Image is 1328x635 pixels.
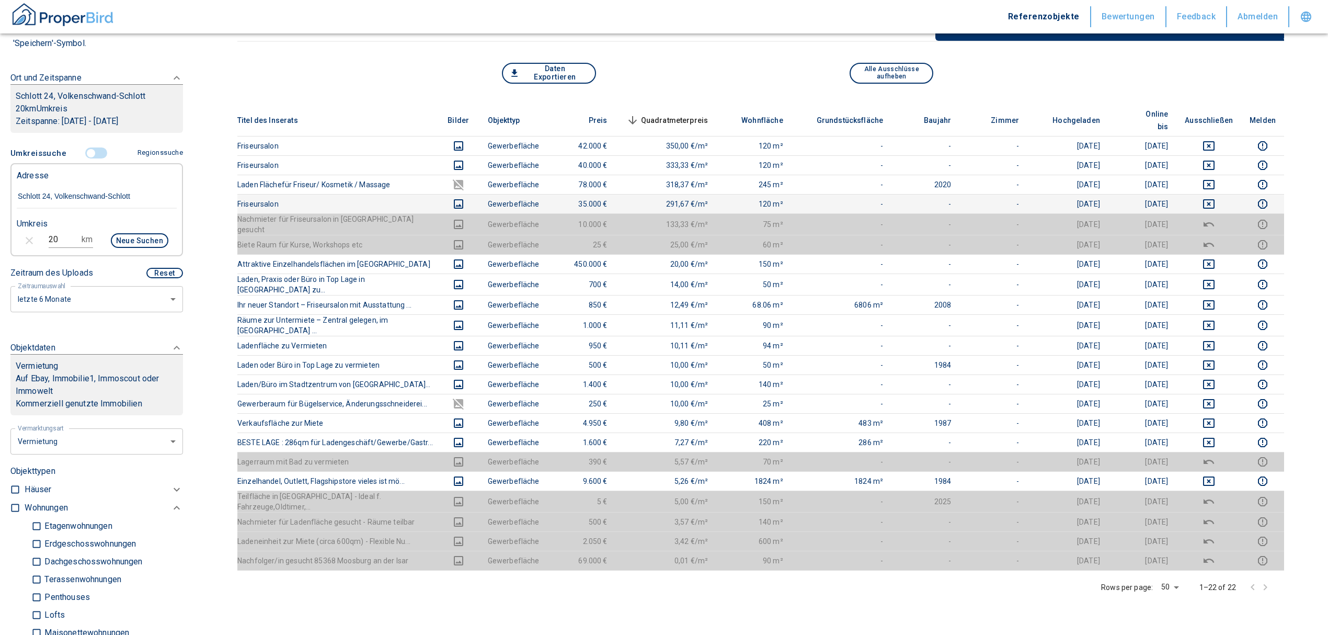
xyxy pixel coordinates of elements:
[446,218,471,231] button: images
[1185,535,1233,548] button: deselect this listing
[891,235,959,254] td: -
[891,136,959,155] td: -
[716,433,792,452] td: 220 m²
[1241,105,1284,137] th: Melden
[959,452,1027,471] td: -
[1185,218,1233,231] button: deselect this listing
[1036,114,1100,127] span: Hochgeladen
[1185,258,1233,270] button: deselect this listing
[479,413,548,433] td: Gewerbefläche
[446,398,471,410] button: images
[16,372,178,398] p: Auf Ebay, Immobilie1, Immoscout oder Immowelt
[446,456,471,468] button: images
[616,491,717,512] td: 5,00 €/m²
[16,103,178,115] p: 20 km Umkreis
[446,198,471,210] button: images
[446,516,471,528] button: images
[1027,213,1108,235] td: [DATE]
[959,471,1027,491] td: -
[1250,140,1276,152] button: report this listing
[25,483,51,496] p: Häuser
[1108,375,1176,394] td: [DATE]
[891,175,959,194] td: 2020
[1108,235,1176,254] td: [DATE]
[716,471,792,491] td: 1824 m²
[792,471,892,491] td: 1824 m²
[725,114,783,127] span: Wohnfläche
[10,2,115,32] button: ProperBird Logo and Home Button
[616,274,717,295] td: 14,00 €/m²
[488,114,536,127] span: Objekttyp
[616,136,717,155] td: 350,00 €/m²
[237,355,438,375] th: Laden oder Büro in Top Lage zu vermieten
[133,144,183,162] button: Regionssuche
[1108,452,1176,471] td: [DATE]
[1108,336,1176,355] td: [DATE]
[1027,394,1108,413] td: [DATE]
[716,213,792,235] td: 75 m²
[959,254,1027,274] td: -
[1250,535,1276,548] button: report this listing
[716,155,792,175] td: 120 m²
[479,452,548,471] td: Gewerbefläche
[1027,155,1108,175] td: [DATE]
[1250,378,1276,391] button: report this listing
[502,63,596,84] button: Daten Exportieren
[237,194,438,213] th: Friseursalon
[446,299,471,311] button: images
[479,175,548,194] td: Gewerbefläche
[716,336,792,355] td: 94 m²
[959,175,1027,194] td: -
[616,295,717,314] td: 12,49 €/m²
[1108,394,1176,413] td: [DATE]
[1185,417,1233,429] button: deselect this listing
[548,433,616,452] td: 1.600 €
[1250,417,1276,429] button: report this listing
[548,175,616,194] td: 78.000 €
[959,213,1027,235] td: -
[1027,314,1108,336] td: [DATE]
[10,72,82,84] p: Ort und Zeitspanne
[548,235,616,254] td: 25 €
[959,355,1027,375] td: -
[237,314,438,336] th: Räume zur Untermiete – Zentral gelegen, im [GEOGRAPHIC_DATA] ...
[1185,159,1233,172] button: deselect this listing
[10,61,183,143] div: Ort und ZeitspanneSchlott 24, Volkenschwand-Schlott20kmUmkreisZeitspanne: [DATE] - [DATE]
[1185,456,1233,468] button: deselect this listing
[891,155,959,175] td: -
[16,360,59,372] p: Vermietung
[446,159,471,172] button: images
[548,254,616,274] td: 450.000 €
[548,136,616,155] td: 42.000 €
[616,355,717,375] td: 10,00 €/m²
[616,314,717,336] td: 11,11 €/m²
[616,235,717,254] td: 25,00 €/m²
[446,359,471,371] button: images
[446,436,471,449] button: images
[10,2,115,28] img: ProperBird Logo and Home Button
[616,254,717,274] td: 20,00 €/m²
[1108,433,1176,452] td: [DATE]
[237,213,438,235] th: Nachmieter für Friseursalon in [GEOGRAPHIC_DATA] gesucht
[479,355,548,375] td: Gewerbefläche
[1157,580,1182,595] div: 50
[1185,398,1233,410] button: deselect this listing
[716,491,792,512] td: 150 m²
[891,254,959,274] td: -
[10,331,183,426] div: ObjektdatenVermietungAuf Ebay, Immobilie1, Immoscout oder ImmoweltKommerziell genutzte Immobilien
[792,175,892,194] td: -
[1250,436,1276,449] button: report this listing
[959,394,1027,413] td: -
[548,471,616,491] td: 9.600 €
[891,394,959,413] td: -
[438,105,479,137] th: Bilder
[479,336,548,355] td: Gewerbefläche
[716,175,792,194] td: 245 m²
[1250,319,1276,332] button: report this listing
[479,375,548,394] td: Gewerbefläche
[959,336,1027,355] td: -
[716,295,792,314] td: 68.06 m²
[959,155,1027,175] td: -
[792,194,892,213] td: -
[959,274,1027,295] td: -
